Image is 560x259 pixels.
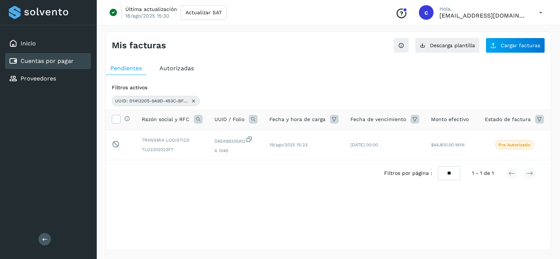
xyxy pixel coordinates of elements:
[431,116,469,123] span: Monto efectivo
[269,142,307,147] span: 19/ago/2025 15:23
[486,38,545,53] button: Cargar facturas
[112,40,166,51] h4: Mis facturas
[214,147,258,154] span: A 1045
[110,65,142,72] span: Pendientes
[142,146,203,153] span: TLO2302023F7
[125,6,177,12] p: Última actualización
[21,57,74,64] a: Cuentas por pagar
[142,116,189,123] span: Razón social y RFC
[159,65,194,72] span: Autorizadas
[384,169,432,177] span: Filtros por página :
[21,40,36,47] a: Inicio
[5,35,91,52] div: Inicio
[501,43,540,48] span: Cargar facturas
[214,136,258,144] span: D65A99335A12
[269,116,325,123] span: Fecha y hora de carga
[181,5,226,20] button: Actualizar SAT
[125,12,169,19] p: 18/ago/2025 15:30
[350,142,378,147] span: [DATE] 00:00
[214,116,244,123] span: UUID / Folio
[498,142,530,147] p: Pre Autorizado
[350,116,406,123] span: Fecha de vencimiento
[5,71,91,87] div: Proveedores
[472,169,494,177] span: 1 - 1 de 1
[115,98,188,104] span: UUID: D1413205-9A9D-453C-BF6F-D65A99335A12
[112,96,200,106] div: UUID: D1413205-9A9D-453C-BF6F-D65A99335A12
[21,75,56,82] a: Proveedores
[185,10,222,15] span: Actualizar SAT
[112,84,545,91] div: Filtros activos
[485,116,531,123] span: Estado de factura
[439,12,527,19] p: cxp@53cargo.com
[5,53,91,69] div: Cuentas por pagar
[431,142,465,147] span: $44,800.00 MXN
[430,43,475,48] span: Descarga plantilla
[142,137,203,143] span: TRANSMIA LOGISTICS
[439,6,527,12] p: Hola,
[415,38,480,53] button: Descarga plantilla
